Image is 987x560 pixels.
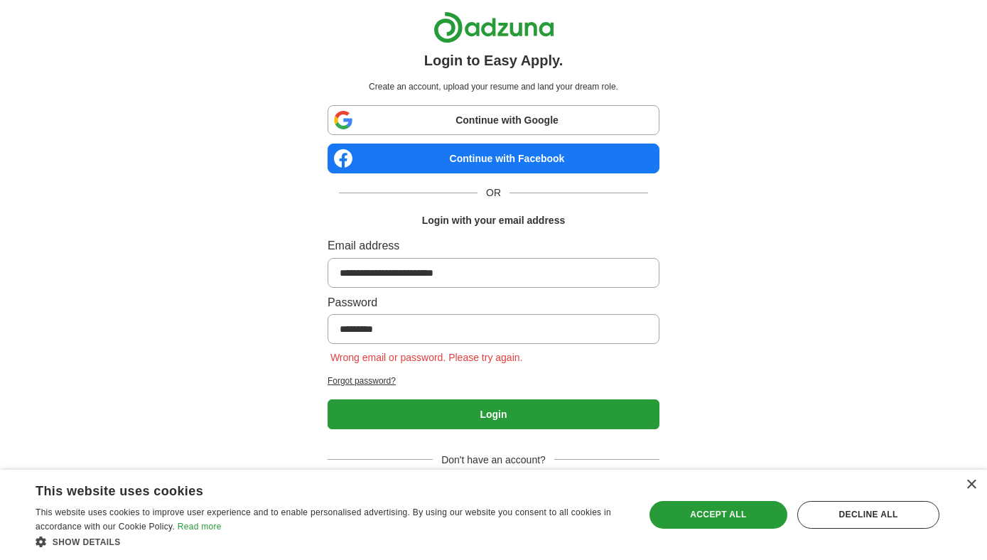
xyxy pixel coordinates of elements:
[178,522,222,532] a: Read more, opens a new window
[328,105,659,135] a: Continue with Google
[330,80,657,94] p: Create an account, upload your resume and land your dream role.
[797,501,939,528] div: Decline all
[36,534,626,549] div: Show details
[649,501,787,528] div: Accept all
[328,294,659,312] label: Password
[478,185,509,200] span: OR
[966,480,976,490] div: Close
[36,507,611,532] span: This website uses cookies to improve user experience and to enable personalised advertising. By u...
[53,537,121,547] span: Show details
[433,452,554,468] span: Don't have an account?
[328,375,659,388] a: Forgot password?
[328,237,659,255] label: Email address
[422,212,565,228] h1: Login with your email address
[328,144,659,173] a: Continue with Facebook
[433,11,554,43] img: Adzuna logo
[328,352,526,363] span: Wrong email or password. Please try again.
[328,399,659,429] button: Login
[424,49,563,72] h1: Login to Easy Apply.
[36,478,590,500] div: This website uses cookies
